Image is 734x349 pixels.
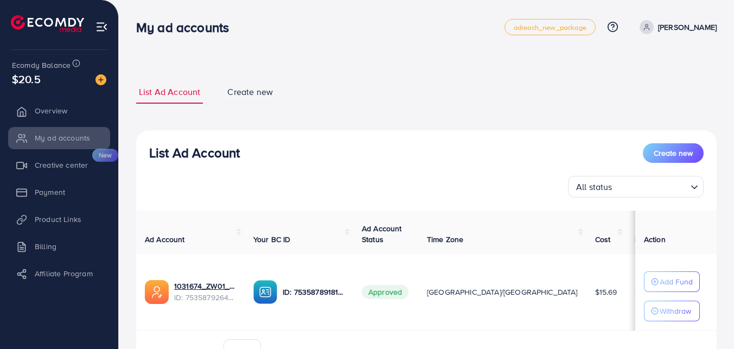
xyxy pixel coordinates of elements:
[12,60,71,71] span: Ecomdy Balance
[145,234,185,245] span: Ad Account
[362,285,409,299] span: Approved
[514,24,586,31] span: adreach_new_package
[644,234,666,245] span: Action
[253,234,291,245] span: Your BC ID
[145,280,169,304] img: ic-ads-acc.e4c84228.svg
[227,86,273,98] span: Create new
[635,20,717,34] a: [PERSON_NAME]
[136,20,238,35] h3: My ad accounts
[568,176,704,198] div: Search for option
[362,223,402,245] span: Ad Account Status
[283,285,344,299] p: ID: 7535878918117670930
[174,292,236,303] span: ID: 7535879264429015057
[95,21,108,33] img: menu
[174,281,236,291] a: 1031674_ZW01_1754583673159
[643,143,704,163] button: Create new
[644,301,700,321] button: Withdraw
[595,287,617,297] span: $15.69
[660,304,691,318] p: Withdraw
[174,281,236,303] div: <span class='underline'>1031674_ZW01_1754583673159</span></br>7535879264429015057
[427,287,578,297] span: [GEOGRAPHIC_DATA]/[GEOGRAPHIC_DATA]
[574,179,615,195] span: All status
[427,234,463,245] span: Time Zone
[644,271,700,292] button: Add Fund
[595,234,611,245] span: Cost
[654,148,693,158] span: Create new
[616,177,686,195] input: Search for option
[660,275,693,288] p: Add Fund
[253,280,277,304] img: ic-ba-acc.ded83a64.svg
[149,145,240,161] h3: List Ad Account
[12,71,41,87] span: $20.5
[658,21,717,34] p: [PERSON_NAME]
[11,15,84,32] img: logo
[95,74,106,85] img: image
[505,19,596,35] a: adreach_new_package
[139,86,200,98] span: List Ad Account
